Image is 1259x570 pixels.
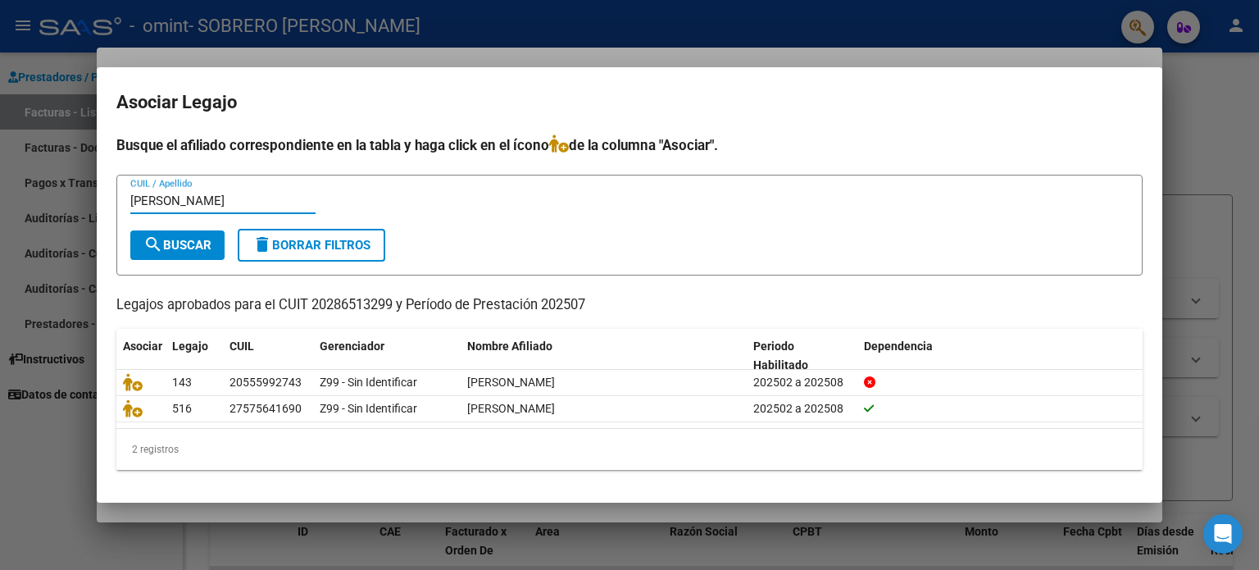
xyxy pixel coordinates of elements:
datatable-header-cell: Dependencia [857,329,1143,383]
button: Borrar Filtros [238,229,385,262]
datatable-header-cell: CUIL [223,329,313,383]
span: Asociar [123,340,162,353]
mat-icon: delete [252,235,272,254]
div: 20555992743 [230,373,302,392]
span: 143 [172,376,192,389]
span: Nombre Afiliado [467,340,552,353]
datatable-header-cell: Legajo [166,329,223,383]
span: Z99 - Sin Identificar [320,376,417,389]
span: CUIL [230,340,254,353]
datatable-header-cell: Gerenciador [313,329,461,383]
datatable-header-cell: Nombre Afiliado [461,329,747,383]
div: 202502 a 202508 [753,399,851,418]
span: Dependencia [864,340,933,353]
span: 516 [172,402,192,415]
span: Periodo Habilitado [753,340,808,372]
p: Legajos aprobados para el CUIT 20286513299 y Período de Prestación 202507 [116,295,1143,316]
span: Z99 - Sin Identificar [320,402,417,415]
datatable-header-cell: Periodo Habilitado [747,329,857,383]
div: Open Intercom Messenger [1203,514,1243,554]
button: Buscar [130,230,225,260]
datatable-header-cell: Asociar [116,329,166,383]
span: Buscar [143,238,211,253]
div: 27575641690 [230,399,302,418]
span: Borrar Filtros [252,238,370,253]
span: NUÑEZ BELEN ABIGAIL [467,376,555,389]
div: 2 registros [116,429,1143,470]
h4: Busque el afiliado correspondiente en la tabla y haga click en el ícono de la columna "Asociar". [116,135,1143,156]
span: NUÑEZ SOFIA ABRIL [467,402,555,415]
div: 202502 a 202508 [753,373,851,392]
span: Legajo [172,340,208,353]
span: Gerenciador [320,340,384,353]
h2: Asociar Legajo [116,87,1143,118]
mat-icon: search [143,235,163,254]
